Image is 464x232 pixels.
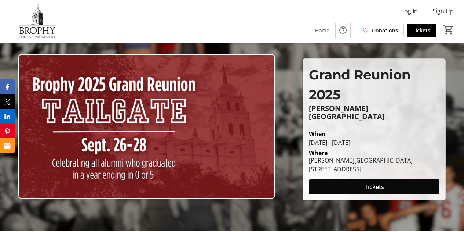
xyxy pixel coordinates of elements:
[401,7,418,15] span: Log In
[442,23,455,36] button: Cart
[309,138,439,147] div: [DATE] - [DATE]
[407,24,436,37] a: Tickets
[413,26,430,34] span: Tickets
[365,182,384,191] span: Tickets
[395,5,424,17] button: Log In
[309,150,328,156] div: Where
[309,129,326,138] div: When
[432,7,454,15] span: Sign Up
[309,104,439,121] p: [PERSON_NAME][GEOGRAPHIC_DATA]
[309,165,413,174] div: [STREET_ADDRESS]
[18,54,275,199] img: Campaign CTA Media Photo
[309,67,411,103] span: Grand Reunion 2025
[336,23,350,38] button: Help
[372,26,398,34] span: Donations
[309,179,439,194] button: Tickets
[357,24,404,37] a: Donations
[309,156,413,165] div: [PERSON_NAME][GEOGRAPHIC_DATA]
[427,5,460,17] button: Sign Up
[315,26,329,34] span: Home
[309,24,335,37] a: Home
[4,3,70,40] img: Brophy College Preparatory 's Logo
